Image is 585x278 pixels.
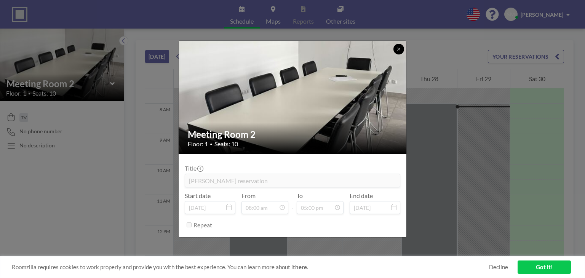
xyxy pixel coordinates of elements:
a: here. [295,264,308,270]
span: Floor: 1 [188,140,208,148]
label: Title [185,165,203,172]
label: Repeat [193,221,212,229]
a: Got it! [518,260,571,274]
label: To [297,192,303,200]
span: Seats: 10 [214,140,238,148]
label: Start date [185,192,211,200]
span: Roomzilla requires cookies to work properly and provide you with the best experience. You can lea... [12,264,489,271]
h2: Meeting Room 2 [188,129,398,140]
span: • [210,141,213,147]
label: From [241,192,256,200]
input: (No title) [185,174,400,187]
a: Decline [489,264,508,271]
label: End date [350,192,373,200]
span: - [291,195,294,211]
